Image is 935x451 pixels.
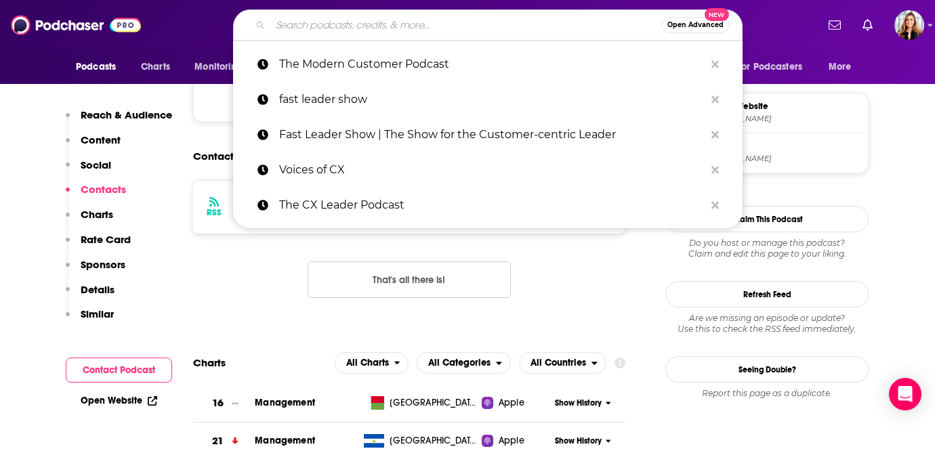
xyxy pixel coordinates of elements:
p: Charts [81,208,113,221]
p: Similar [81,307,114,320]
h2: Contacts [193,144,238,169]
button: open menu [417,352,511,374]
input: Search podcasts, credits, & more... [270,14,661,36]
a: Voices of CX [233,152,743,188]
button: Rate Card [66,233,131,258]
a: Fast Leader Show | The Show for the Customer-centric Leader [233,117,743,152]
span: themoderncustomer.libsyn.com [705,154,863,164]
a: Charts [132,54,178,80]
button: Show History [551,398,616,409]
a: Open Website [81,395,157,406]
span: Do you host or manage this podcast? [665,238,869,249]
button: open menu [185,54,260,80]
button: Charts [66,208,113,233]
span: Show History [555,398,602,409]
button: open menu [728,54,822,80]
button: Sponsors [66,258,125,283]
div: Report this page as a duplicate. [665,388,869,399]
span: Podcasts [76,58,116,77]
button: Contacts [66,183,126,208]
img: Podchaser - Follow, Share and Rate Podcasts [11,12,141,38]
button: Nothing here. [308,261,511,298]
span: blakemichellemorgan.com [705,114,863,124]
a: RSS Feed[DOMAIN_NAME] [671,139,863,167]
span: El Salvador [390,434,478,448]
span: All Categories [428,358,491,368]
div: This podcast does not have social handles yet. [193,73,625,122]
p: fast leader show [279,82,705,117]
span: More [829,58,852,77]
a: The Modern Customer Podcast [233,47,743,82]
span: All Charts [346,358,389,368]
span: Madagascar [390,396,478,410]
button: Social [66,158,111,184]
p: Voices of CX [279,152,705,188]
a: Apple [482,434,550,448]
button: Claim This Podcast [665,206,869,232]
p: Fast Leader Show | The Show for the Customer-centric Leader [279,117,705,152]
span: All Countries [531,358,586,368]
p: Sponsors [81,258,125,271]
span: Charts [141,58,170,77]
button: Refresh Feed [665,281,869,307]
p: Contacts [81,183,126,196]
button: Show profile menu [894,10,924,40]
button: open menu [819,54,869,80]
a: Apple [482,396,550,410]
h2: Platforms [335,352,409,374]
span: Logged in as eeyler [894,10,924,40]
button: Contact Podcast [66,358,172,383]
span: Open Advanced [667,22,724,28]
h3: RSS [207,207,222,218]
p: Rate Card [81,233,131,246]
img: User Profile [894,10,924,40]
div: Search podcasts, credits, & more... [233,9,743,41]
h2: Countries [519,352,606,374]
a: fast leader show [233,82,743,117]
a: 16 [193,385,255,422]
a: Seeing Double? [665,356,869,383]
p: Content [81,133,121,146]
button: Details [66,283,115,308]
p: Social [81,158,111,171]
a: Management [255,435,315,446]
h3: 21 [212,433,224,449]
button: Reach & Audience [66,108,172,133]
button: Similar [66,307,114,332]
a: Show notifications dropdown [857,14,878,37]
a: Management [255,397,315,408]
button: open menu [519,352,606,374]
div: Are we missing an episode or update? Use this to check the RSS feed immediately. [665,313,869,335]
p: Details [81,283,115,296]
button: Open AdvancedNew [661,17,730,33]
span: For Podcasters [737,58,802,77]
button: open menu [66,54,133,80]
button: Content [66,133,121,158]
h2: Charts [193,356,226,369]
a: The CX Leader Podcast [233,188,743,223]
div: Open Intercom Messenger [889,378,921,410]
span: Apple [499,396,524,410]
span: Apple [499,434,524,448]
a: [GEOGRAPHIC_DATA] [358,434,482,448]
div: Claim and edit this page to your liking. [665,238,869,259]
button: Show History [551,435,616,447]
span: Show History [555,435,602,447]
a: Official Website[DOMAIN_NAME] [671,99,863,127]
span: Official Website [705,100,863,112]
span: RSS Feed [705,140,863,152]
p: The CX Leader Podcast [279,188,705,223]
h2: Categories [417,352,511,374]
span: Monitoring [194,58,243,77]
p: The Modern Customer Podcast [279,47,705,82]
h3: 16 [212,395,224,411]
a: [GEOGRAPHIC_DATA] [358,396,482,410]
a: Show notifications dropdown [823,14,846,37]
p: Reach & Audience [81,108,172,121]
button: open menu [335,352,409,374]
span: New [705,8,729,21]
